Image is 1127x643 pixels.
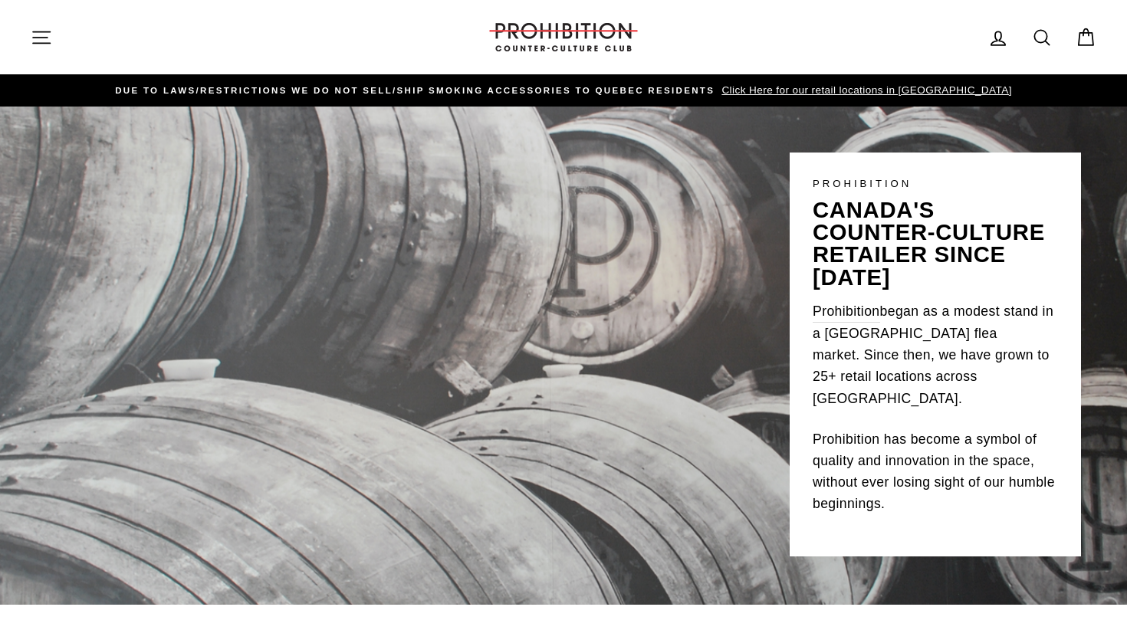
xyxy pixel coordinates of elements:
[487,23,640,51] img: PROHIBITION COUNTER-CULTURE CLUB
[718,84,1011,96] span: Click Here for our retail locations in [GEOGRAPHIC_DATA]
[813,300,880,323] a: Prohibition
[813,428,1058,515] p: Prohibition has become a symbol of quality and innovation in the space, without ever losing sight...
[115,86,715,95] span: DUE TO LAWS/restrictions WE DO NOT SELL/SHIP SMOKING ACCESSORIES to qUEBEC RESIDENTS
[813,300,1058,409] p: began as a modest stand in a [GEOGRAPHIC_DATA] flea market. Since then, we have grown to 25+ reta...
[813,199,1058,289] p: canada's counter-culture retailer since [DATE]
[813,176,1058,192] p: PROHIBITION
[34,82,1092,99] a: DUE TO LAWS/restrictions WE DO NOT SELL/SHIP SMOKING ACCESSORIES to qUEBEC RESIDENTS Click Here f...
